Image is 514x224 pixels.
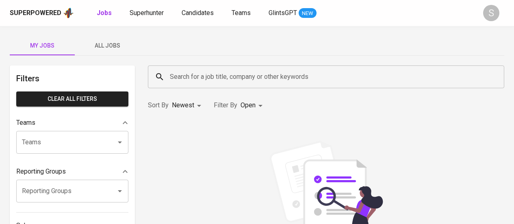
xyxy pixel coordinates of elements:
a: Jobs [97,8,113,18]
span: NEW [299,9,317,17]
p: Teams [16,118,35,128]
button: Open [114,137,126,148]
span: My Jobs [15,41,70,51]
p: Newest [172,100,194,110]
div: Superpowered [10,9,61,18]
div: Reporting Groups [16,163,128,180]
span: Teams [232,9,251,17]
div: Open [241,98,265,113]
div: S [483,5,499,21]
a: GlintsGPT NEW [269,8,317,18]
a: Superhunter [130,8,165,18]
a: Candidates [182,8,215,18]
a: Superpoweredapp logo [10,7,74,19]
span: GlintsGPT [269,9,297,17]
span: Open [241,101,256,109]
b: Jobs [97,9,112,17]
div: Newest [172,98,204,113]
a: Teams [232,8,252,18]
div: Teams [16,115,128,131]
span: All Jobs [80,41,135,51]
button: Clear All filters [16,91,128,107]
img: app logo [63,7,74,19]
p: Filter By [214,100,237,110]
span: Clear All filters [23,94,122,104]
p: Reporting Groups [16,167,66,176]
span: Superhunter [130,9,164,17]
span: Candidates [182,9,214,17]
p: Sort By [148,100,169,110]
h6: Filters [16,72,128,85]
button: Open [114,185,126,197]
